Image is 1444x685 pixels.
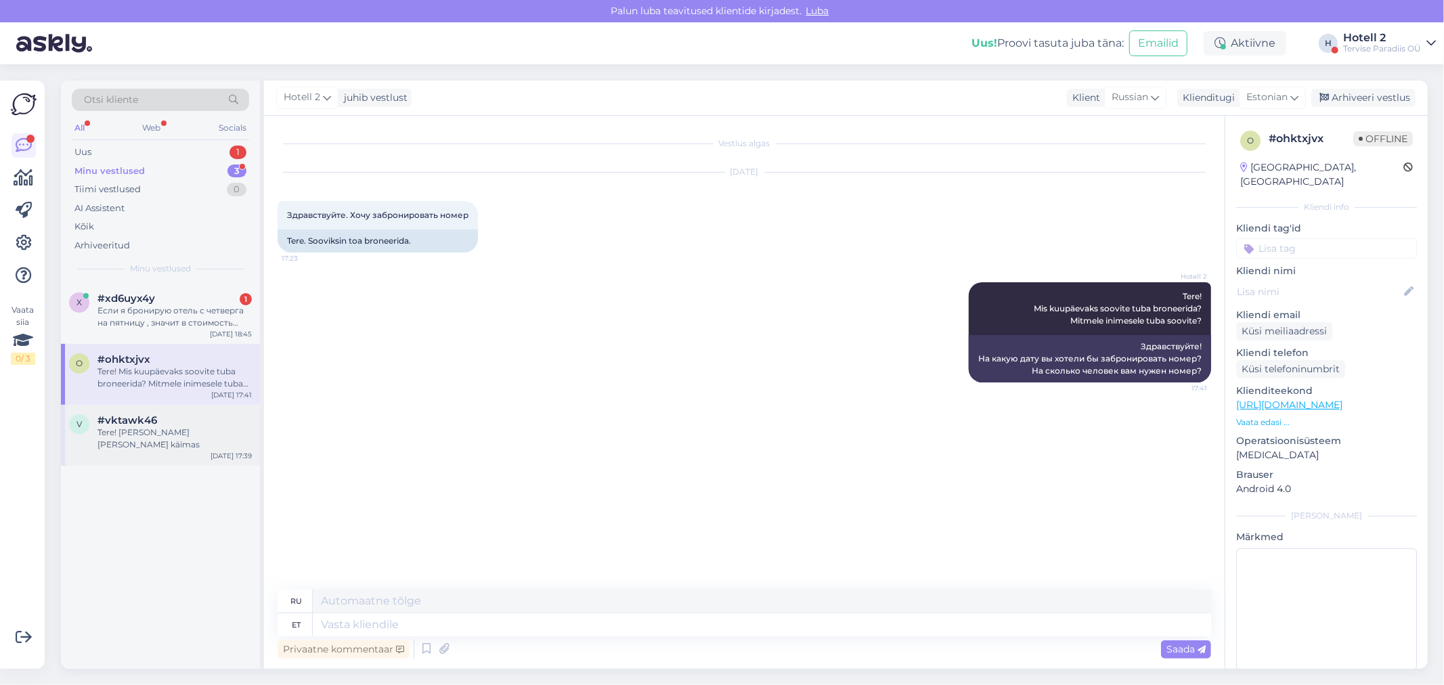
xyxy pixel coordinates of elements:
span: Estonian [1246,90,1288,105]
div: Kõik [74,220,94,234]
div: Klienditugi [1177,91,1235,105]
div: [DATE] 18:45 [210,329,252,339]
div: Küsi telefoninumbrit [1236,360,1345,378]
p: Kliendi nimi [1236,264,1417,278]
p: Kliendi telefon [1236,346,1417,360]
div: Arhiveeri vestlus [1311,89,1416,107]
div: Hotell 2 [1343,32,1421,43]
span: 17:23 [282,253,332,263]
div: Proovi tasuta juba täna: [971,35,1124,51]
div: H [1319,34,1338,53]
span: x [76,297,82,307]
p: [MEDICAL_DATA] [1236,448,1417,462]
span: Hotell 2 [284,90,320,105]
span: o [1247,135,1254,146]
div: Socials [216,119,249,137]
div: AI Assistent [74,202,125,215]
div: 0 / 3 [11,353,35,365]
span: Otsi kliente [84,93,138,107]
img: Askly Logo [11,91,37,117]
p: Märkmed [1236,530,1417,544]
b: Uus! [971,37,997,49]
p: Android 4.0 [1236,482,1417,496]
span: v [76,419,82,429]
span: #vktawk46 [97,414,157,426]
span: o [76,358,83,368]
span: Здравствуйте. Хочу забронировать номер [287,210,468,220]
div: Aktiivne [1204,31,1286,56]
div: Klient [1067,91,1100,105]
div: ru [290,590,302,613]
span: #xd6uyx4y [97,292,155,305]
div: Vestlus algas [278,137,1211,150]
a: [URL][DOMAIN_NAME] [1236,399,1342,411]
span: #ohktxjvx [97,353,150,366]
div: Tere! Mis kuupäevaks soovite tuba broneerida? Mitmele inimesele tuba soovite? [97,366,252,390]
p: Kliendi email [1236,308,1417,322]
div: Privaatne kommentaar [278,640,410,659]
div: [DATE] 17:39 [211,451,252,461]
span: Saada [1166,643,1206,655]
a: Hotell 2Tervise Paradiis OÜ [1343,32,1436,54]
div: Küsi meiliaadressi [1236,322,1332,340]
div: Tere. Sooviksin toa broneerida. [278,229,478,252]
div: et [292,613,301,636]
div: juhib vestlust [338,91,408,105]
div: Если я бронирую отель с четверга на пятницу , значит в стоимость входит сауны и аквапарк, правильно? [97,305,252,329]
p: Brauser [1236,468,1417,482]
div: Здравствуйте! На какую дату вы хотели бы забронировать номер? На сколько человек вам нужен номер? [969,335,1211,382]
div: All [72,119,87,137]
div: Web [140,119,164,137]
span: Russian [1112,90,1148,105]
div: [DATE] 17:41 [211,390,252,400]
div: # ohktxjvx [1269,131,1353,147]
div: 1 [240,293,252,305]
span: Minu vestlused [130,263,191,275]
p: Klienditeekond [1236,384,1417,398]
div: Kliendi info [1236,201,1417,213]
div: [GEOGRAPHIC_DATA], [GEOGRAPHIC_DATA] [1240,160,1403,189]
input: Lisa tag [1236,238,1417,259]
span: Luba [802,5,833,17]
div: Minu vestlused [74,164,145,178]
p: Kliendi tag'id [1236,221,1417,236]
input: Lisa nimi [1237,284,1401,299]
span: Offline [1353,131,1413,146]
div: Vaata siia [11,304,35,365]
div: Uus [74,146,91,159]
div: [DATE] [278,166,1211,178]
div: Tiimi vestlused [74,183,141,196]
div: Tervise Paradiis OÜ [1343,43,1421,54]
div: Tere! [PERSON_NAME] [PERSON_NAME] käimas [97,426,252,451]
div: Arhiveeritud [74,239,130,252]
p: Operatsioonisüsteem [1236,434,1417,448]
div: [PERSON_NAME] [1236,510,1417,522]
span: 17:41 [1156,383,1207,393]
span: Hotell 2 [1156,271,1207,282]
div: 3 [227,164,246,178]
p: Vaata edasi ... [1236,416,1417,428]
div: 0 [227,183,246,196]
div: 1 [229,146,246,159]
span: Tere! Mis kuupäevaks soovite tuba broneerida? Mitmele inimesele tuba soovite? [1034,291,1202,326]
button: Emailid [1129,30,1187,56]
